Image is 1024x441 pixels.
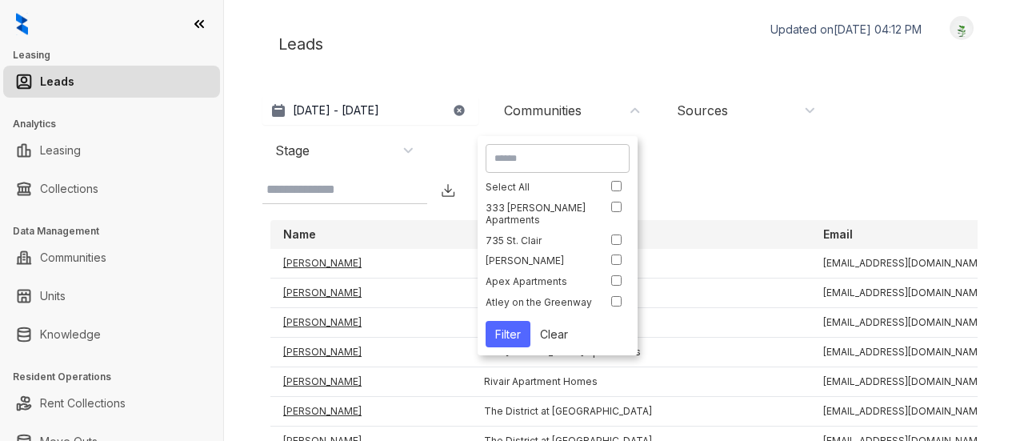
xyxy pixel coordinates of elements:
[486,255,594,267] div: [PERSON_NAME]
[950,20,973,37] img: UserAvatar
[486,202,594,226] div: 333 [PERSON_NAME] Apartments
[471,308,810,338] td: Hilltop Commons
[486,181,594,193] div: Select All
[40,173,98,205] a: Collections
[471,279,810,308] td: Jada Legacy Central
[486,296,594,308] div: Atley on the Greenway
[262,96,478,125] button: [DATE] - [DATE]
[770,22,922,38] p: Updated on [DATE] 04:12 PM
[486,235,594,247] div: 735 St. Clair
[270,249,471,279] td: [PERSON_NAME]
[270,308,471,338] td: [PERSON_NAME]
[3,387,220,419] li: Rent Collections
[13,48,223,62] h3: Leasing
[40,242,106,274] a: Communities
[40,66,74,98] a: Leads
[471,338,810,367] td: 333 [PERSON_NAME] Apartments
[823,227,853,243] p: Email
[3,319,220,351] li: Knowledge
[3,280,220,312] li: Units
[410,183,423,197] img: SearchIcon
[293,102,379,118] p: [DATE] - [DATE]
[270,279,471,308] td: [PERSON_NAME]
[3,173,220,205] li: Collections
[270,338,471,367] td: [PERSON_NAME]
[283,227,316,243] p: Name
[504,102,582,119] div: Communities
[3,134,220,166] li: Leasing
[530,321,578,347] button: Clear
[275,142,310,159] div: Stage
[677,102,728,119] div: Sources
[262,16,986,72] div: Leads
[13,370,223,384] h3: Resident Operations
[270,397,471,427] td: [PERSON_NAME]
[13,224,223,239] h3: Data Management
[40,387,126,419] a: Rent Collections
[40,319,101,351] a: Knowledge
[486,275,594,287] div: Apex Apartments
[270,367,471,397] td: [PERSON_NAME]
[440,182,456,198] img: Download
[3,242,220,274] li: Communities
[40,134,81,166] a: Leasing
[3,66,220,98] li: Leads
[486,321,530,347] button: Filter
[471,397,810,427] td: The District at [GEOGRAPHIC_DATA]
[471,249,810,279] td: Coasterra Apartments
[13,117,223,131] h3: Analytics
[16,13,28,35] img: logo
[471,367,810,397] td: Rivair Apartment Homes
[40,280,66,312] a: Units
